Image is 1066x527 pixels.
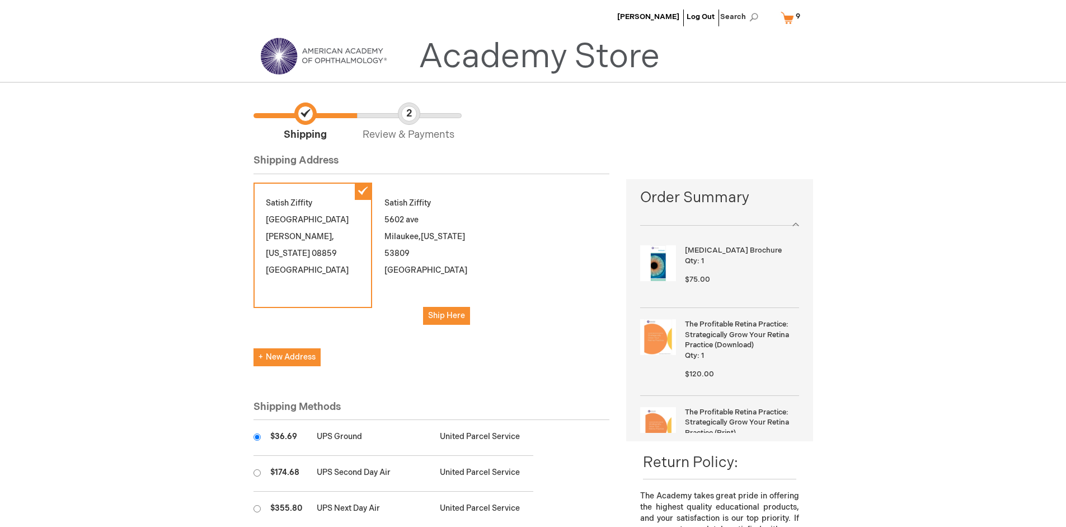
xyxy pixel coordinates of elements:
span: Order Summary [640,188,799,214]
div: Satish Ziffity 5602 ave Milaukee 53809 [GEOGRAPHIC_DATA] [372,183,491,337]
span: Ship Here [428,311,465,320]
td: UPS Ground [311,420,435,456]
div: Shipping Address [253,153,610,174]
a: Log Out [687,12,715,21]
a: [PERSON_NAME] [617,12,679,21]
td: United Parcel Service [434,420,533,456]
span: , [332,232,334,241]
span: Shipping [253,102,357,142]
button: Ship Here [423,307,470,325]
div: Shipping Methods [253,400,610,421]
span: 1 [701,256,704,265]
a: Academy Store [419,37,660,77]
strong: The Profitable Retina Practice: Strategically Grow Your Retina Practice (Print) [685,407,796,439]
img: The Profitable Retina Practice: Strategically Grow Your Retina Practice (Download) [640,319,676,355]
strong: The Profitable Retina Practice: Strategically Grow Your Retina Practice (Download) [685,319,796,351]
span: $355.80 [270,503,302,513]
div: Satish Ziffity [GEOGRAPHIC_DATA] [PERSON_NAME] 08859 [GEOGRAPHIC_DATA] [253,183,372,308]
span: $174.68 [270,468,299,477]
img: Amblyopia Brochure [640,245,676,281]
button: New Address [253,348,321,366]
span: Qty [685,351,697,360]
span: 9 [796,12,800,21]
span: [US_STATE] [421,232,465,241]
span: Return Policy: [643,454,738,472]
span: $120.00 [685,370,714,379]
a: 9 [778,8,807,27]
span: [US_STATE] [266,249,310,258]
span: Review & Payments [357,102,461,142]
img: The Profitable Retina Practice: Strategically Grow Your Retina Practice (Print) [640,407,676,443]
span: , [419,232,421,241]
span: $36.69 [270,432,297,441]
span: Qty [685,256,697,265]
strong: [MEDICAL_DATA] Brochure [685,245,796,256]
span: Search [720,6,763,28]
td: United Parcel Service [434,456,533,492]
span: 1 [701,351,704,360]
span: New Address [259,352,316,362]
span: $75.00 [685,275,710,284]
td: UPS Second Day Air [311,456,435,492]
